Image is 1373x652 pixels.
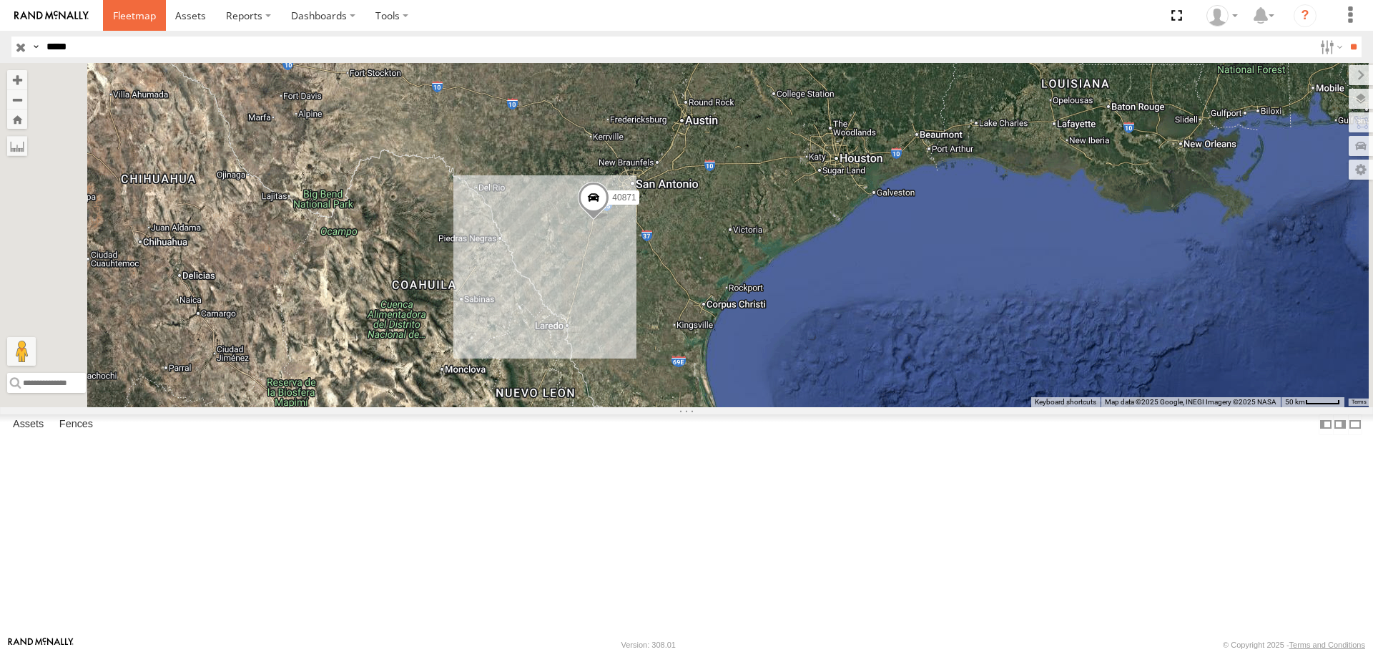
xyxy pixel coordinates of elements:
label: Dock Summary Table to the Right [1333,414,1347,435]
label: Hide Summary Table [1348,414,1362,435]
a: Terms and Conditions [1289,641,1365,649]
label: Measure [7,136,27,156]
i: ? [1294,4,1317,27]
span: 50 km [1285,398,1305,406]
button: Keyboard shortcuts [1035,397,1096,407]
button: Zoom Home [7,110,27,129]
label: Fences [52,415,100,435]
a: Visit our Website [8,638,74,652]
div: Version: 308.01 [621,641,676,649]
label: Search Filter Options [1314,37,1345,57]
button: Zoom in [7,70,27,89]
label: Map Settings [1349,160,1373,180]
label: Dock Summary Table to the Left [1319,414,1333,435]
button: Map Scale: 50 km per 45 pixels [1281,397,1344,407]
a: Terms (opens in new tab) [1352,399,1367,404]
span: Map data ©2025 Google, INEGI Imagery ©2025 NASA [1105,398,1276,406]
img: rand-logo.svg [14,11,89,21]
span: 40871 [612,193,636,203]
div: © Copyright 2025 - [1223,641,1365,649]
label: Search Query [30,37,41,57]
button: Zoom out [7,89,27,110]
label: Assets [6,415,51,435]
div: Aurora Salinas [1201,5,1243,26]
button: Drag Pegman onto the map to open Street View [7,337,36,366]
